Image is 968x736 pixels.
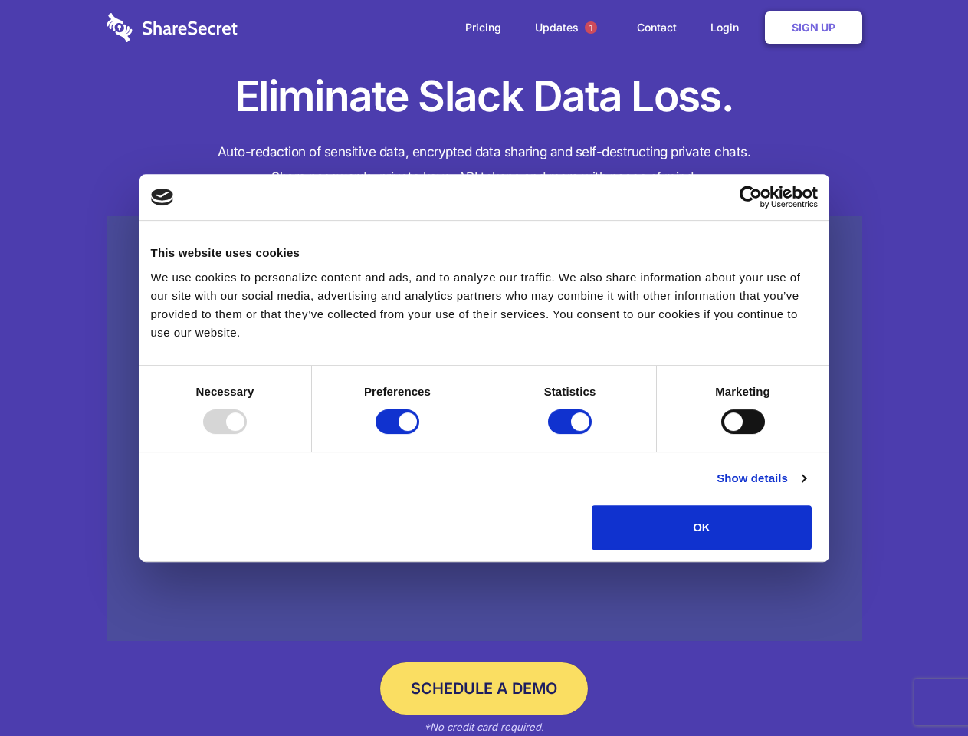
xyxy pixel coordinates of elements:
a: Schedule a Demo [380,662,588,715]
strong: Marketing [715,385,770,398]
span: 1 [585,21,597,34]
a: Login [695,4,762,51]
div: We use cookies to personalize content and ads, and to analyze our traffic. We also share informat... [151,268,818,342]
strong: Necessary [196,385,254,398]
a: Contact [622,4,692,51]
button: OK [592,505,812,550]
img: logo-wordmark-white-trans-d4663122ce5f474addd5e946df7df03e33cb6a1c49d2221995e7729f52c070b2.svg [107,13,238,42]
a: Show details [717,469,806,488]
div: This website uses cookies [151,244,818,262]
img: logo [151,189,174,205]
a: Sign Up [765,11,862,44]
a: Usercentrics Cookiebot - opens in a new window [684,186,818,209]
strong: Statistics [544,385,596,398]
em: *No credit card required. [424,721,544,733]
h1: Eliminate Slack Data Loss. [107,69,862,124]
a: Pricing [450,4,517,51]
strong: Preferences [364,385,431,398]
a: Wistia video thumbnail [107,216,862,642]
h4: Auto-redaction of sensitive data, encrypted data sharing and self-destructing private chats. Shar... [107,140,862,190]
